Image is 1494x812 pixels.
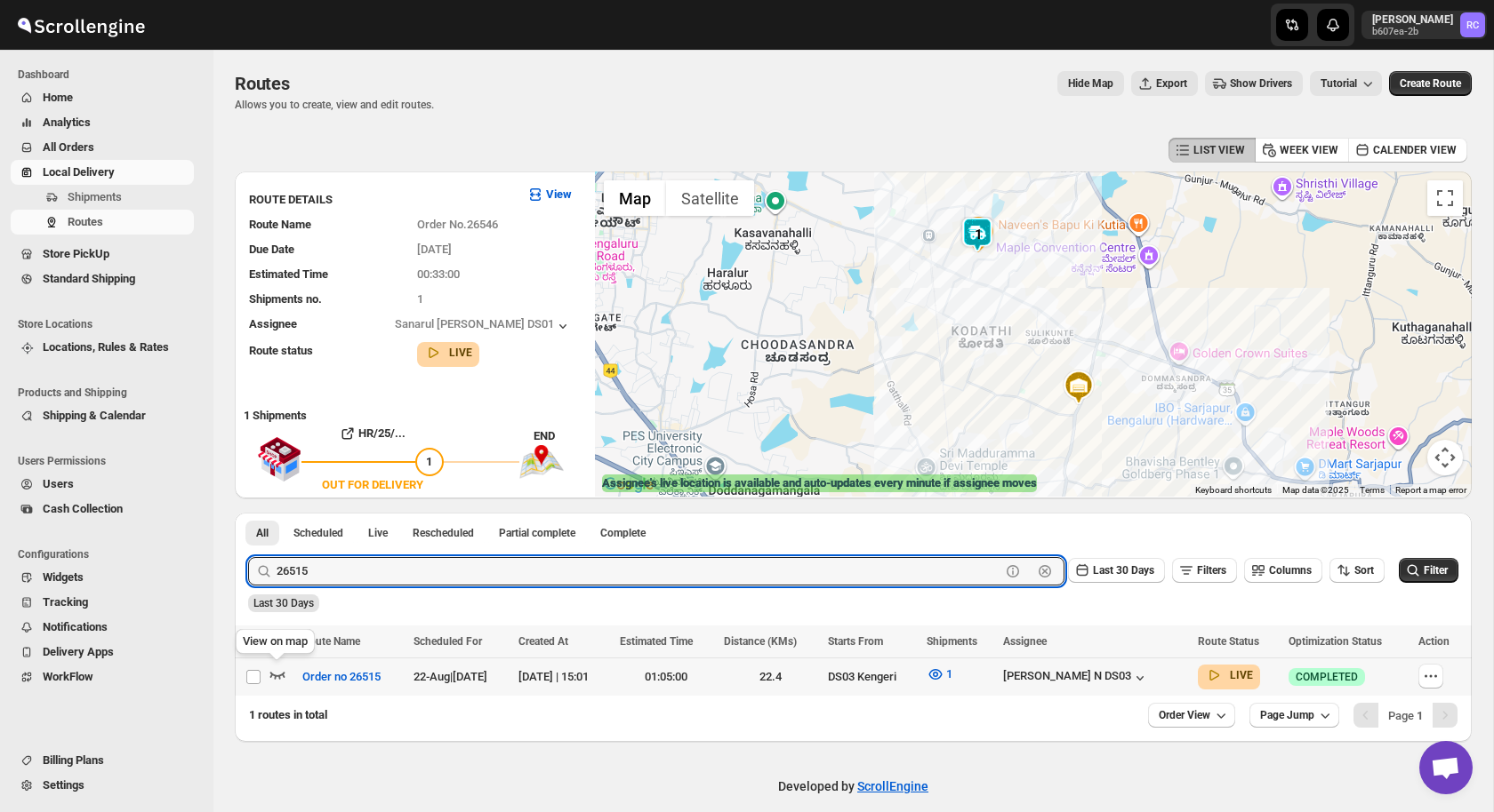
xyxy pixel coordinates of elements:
[1360,485,1385,495] a: Terms (opens in new tab)
[1389,71,1472,96] button: Create Route
[1418,635,1450,648] span: Action
[68,190,122,203] span: Shipments
[235,73,290,94] span: Routes
[1036,562,1054,580] button: Clear
[1399,558,1458,583] button: Filter
[413,526,474,540] span: Rescheduled
[960,217,996,252] div: 1
[1057,71,1124,96] button: Map action label
[1427,180,1463,216] button: Toggle fullscreen view
[417,218,498,231] span: Order No.26546
[43,247,109,260] span: Store PickUp
[1329,558,1385,583] button: Sort
[358,426,406,440] b: HR/25/...
[11,773,194,798] button: Settings
[235,400,307,422] b: 1 Shipments
[11,335,194,360] button: Locations, Rules & Rates
[1348,138,1467,163] button: CALENDER VIEW
[1255,138,1349,163] button: WEEK VIEW
[1424,564,1448,577] span: Filter
[449,346,472,359] b: LIVE
[302,635,360,648] span: Route Name
[1068,76,1113,91] span: Hide Map
[11,110,194,135] button: Analytics
[1353,703,1458,728] nav: Pagination
[1269,564,1312,577] span: Columns
[1372,27,1453,37] p: b607ea-2b
[599,474,658,497] a: Open this area in Google Maps (opens a new window)
[249,292,322,306] span: Shipments no.
[18,454,201,468] span: Users Permissions
[414,670,487,683] span: 22-Aug | [DATE]
[1131,71,1198,96] button: Export
[602,474,1037,492] label: Assignee's live location is available and auto-updates every minute if assignee moves
[1373,143,1457,157] span: CALENDER VIEW
[11,640,194,665] button: Delivery Apps
[1205,71,1303,96] button: Show Drivers
[18,68,201,82] span: Dashboard
[414,635,482,648] span: Scheduled For
[43,340,169,354] span: Locations, Rules & Rates
[301,419,444,448] button: HR/25/...
[1419,741,1473,794] a: Open chat
[256,526,269,540] span: All
[534,427,586,445] div: END
[1230,76,1292,91] span: Show Drivers
[666,180,754,216] button: Show satellite imagery
[1354,564,1374,577] span: Sort
[516,180,582,209] button: View
[68,215,103,228] span: Routes
[1172,558,1237,583] button: Filters
[600,526,646,540] span: Complete
[620,635,693,648] span: Estimated Time
[18,317,201,331] span: Store Locations
[249,317,297,330] span: Assignee
[43,645,114,658] span: Delivery Apps
[249,344,313,357] span: Route status
[518,668,608,686] div: [DATE] | 15:01
[257,425,301,494] img: shop.svg
[43,477,74,490] span: Users
[277,557,1000,585] input: Press enter after typing | Search Eg. Order no 26515
[519,445,564,479] img: trip_end.png
[11,472,194,497] button: Users
[43,165,115,179] span: Local Delivery
[18,386,201,400] span: Products and Shipping
[778,777,928,795] p: Developed by
[1193,143,1245,157] span: LIST VIEW
[417,292,423,306] span: 1
[1260,708,1314,722] span: Page Jump
[1197,564,1226,577] span: Filters
[43,502,123,515] span: Cash Collection
[11,590,194,615] button: Tracking
[43,778,84,792] span: Settings
[293,526,343,540] span: Scheduled
[1282,485,1349,495] span: Map data ©2025
[1003,635,1047,648] span: Assignee
[1169,138,1256,163] button: LIST VIEW
[946,667,952,681] span: 1
[1068,558,1165,583] button: Last 30 Days
[1388,709,1423,722] span: Page
[43,570,84,584] span: Widgets
[857,779,928,793] a: ScrollEngine
[1003,669,1149,687] div: [PERSON_NAME] N DS03
[1249,703,1339,728] button: Page Jump
[417,243,452,256] span: [DATE]
[546,187,572,201] b: View
[426,455,432,468] span: 1
[1466,20,1479,31] text: RC
[249,218,311,231] span: Route Name
[724,635,797,648] span: Distance (KMs)
[11,497,194,521] button: Cash Collection
[828,668,916,686] div: DS03 Kengeri
[724,668,817,686] div: 22.4
[1205,666,1253,684] button: LIVE
[395,317,572,335] button: Sanarul [PERSON_NAME] DS01
[11,403,194,428] button: Shipping & Calendar
[1296,670,1358,684] span: COMPLETED
[1230,669,1253,681] b: LIVE
[1372,12,1453,27] p: [PERSON_NAME]
[1460,12,1485,37] span: Rahul Chopra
